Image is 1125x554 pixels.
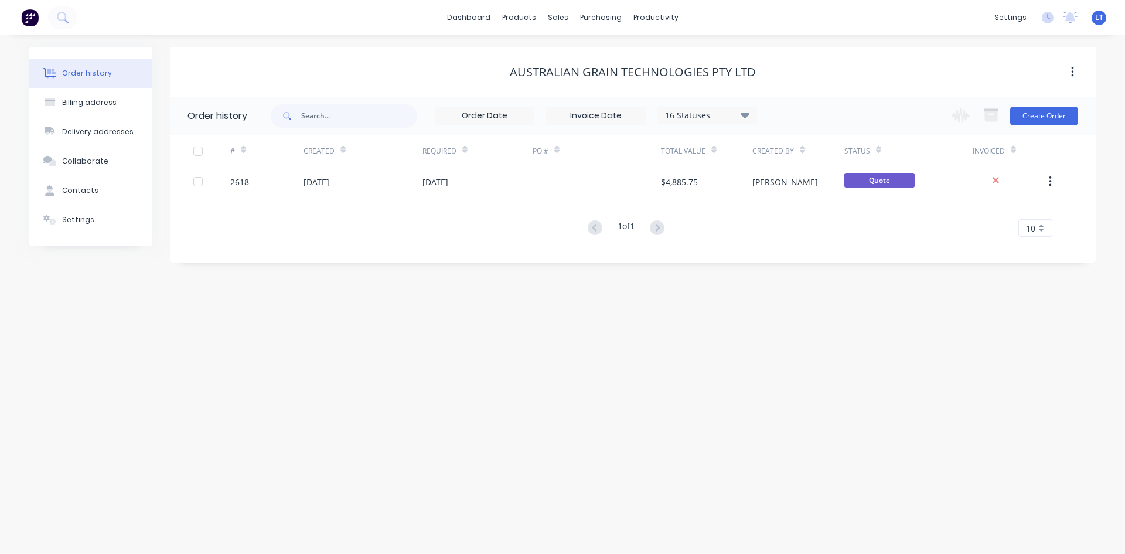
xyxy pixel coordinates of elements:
button: Create Order [1010,107,1078,125]
div: Order history [187,109,247,123]
div: $4,885.75 [661,176,698,188]
a: dashboard [441,9,496,26]
div: sales [542,9,574,26]
div: Status [844,146,870,157]
div: [PERSON_NAME] [752,176,818,188]
div: Order history [62,68,112,79]
div: Total Value [661,135,752,167]
div: # [230,135,304,167]
input: Invoice Date [547,107,645,125]
button: Billing address [29,88,152,117]
div: Invoiced [973,146,1005,157]
button: Delivery addresses [29,117,152,147]
div: 1 of 1 [618,220,635,237]
div: Created [304,135,422,167]
div: PO # [533,135,661,167]
div: Created By [752,135,844,167]
button: Contacts [29,176,152,205]
div: Settings [62,215,94,225]
div: [DATE] [422,176,448,188]
div: Required [422,146,456,157]
div: Contacts [62,185,98,196]
input: Order Date [435,107,534,125]
div: purchasing [574,9,628,26]
div: productivity [628,9,684,26]
div: Invoiced [973,135,1046,167]
div: 2618 [230,176,249,188]
span: Quote [844,173,915,188]
div: Status [844,135,973,167]
input: Search... [301,104,417,128]
div: # [230,146,235,157]
div: Billing address [62,97,117,108]
div: Australian Grain Technologies Pty Ltd [510,65,756,79]
button: Order history [29,59,152,88]
div: 16 Statuses [658,109,756,122]
div: [DATE] [304,176,329,188]
div: Created By [752,146,794,157]
div: Collaborate [62,156,108,166]
span: LT [1095,12,1103,23]
div: Created [304,146,335,157]
span: 10 [1026,222,1035,234]
img: Factory [21,9,39,26]
div: products [496,9,542,26]
div: Required [422,135,533,167]
div: Delivery addresses [62,127,134,137]
div: PO # [533,146,548,157]
button: Settings [29,205,152,234]
button: Collaborate [29,147,152,176]
div: Total Value [661,146,705,157]
div: settings [988,9,1032,26]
